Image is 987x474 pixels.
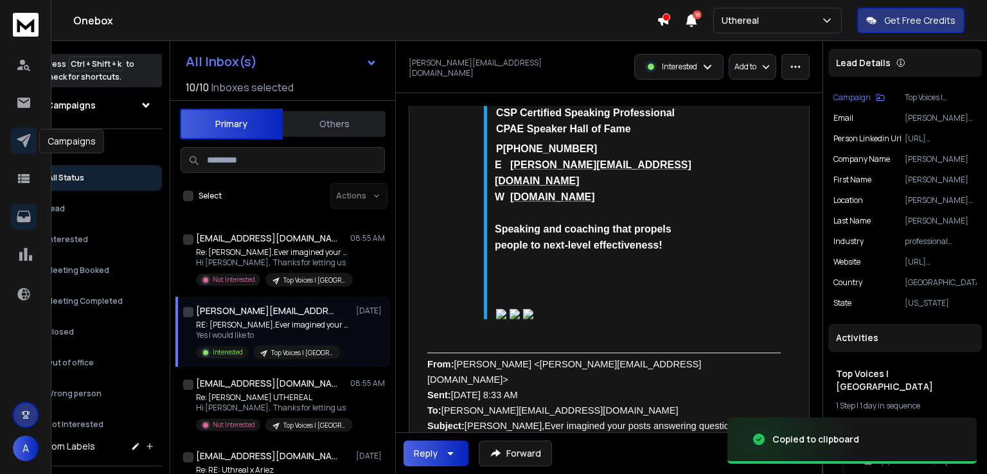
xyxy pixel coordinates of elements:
span: P [496,143,503,154]
button: Out of office [23,350,162,376]
b: Subject: [427,421,465,431]
button: A [13,435,39,461]
button: Campaign [833,92,885,103]
p: [DATE] [356,306,385,316]
span: Speaking and coaching that propels [495,224,671,234]
p: All Status [48,173,84,183]
div: Copied to clipboard [772,433,859,446]
p: Press to check for shortcuts. [44,58,134,83]
span: 16 [693,10,702,19]
p: First Name [833,175,871,185]
span: E [495,159,502,170]
p: Country [833,277,862,288]
p: Top Voices | [GEOGRAPHIC_DATA] [283,276,345,285]
span: From: [427,359,454,369]
p: State [833,298,851,308]
p: Campaign [833,92,871,103]
p: [PERSON_NAME][EMAIL_ADDRESS][DOMAIN_NAME] [409,58,605,78]
button: Reply [404,441,468,466]
img: https://dn3tzca2xtljm.cloudfront.net/social_icons/16px/twitter.png [523,309,533,319]
span: W [495,191,504,202]
p: [PERSON_NAME] [905,175,977,185]
p: Last Name [833,216,871,226]
p: Email [833,113,853,123]
p: Interested [46,234,88,245]
p: [PERSON_NAME] [905,216,977,226]
button: Wrong person [23,381,162,407]
p: [DATE] [356,451,385,461]
img: https://dn3tzca2xtljm.cloudfront.net/social_icons/16px/facebook.png [496,309,506,319]
img: https://dn3tzca2xtljm.cloudfront.net/social_icons/16px/linkedin.png [510,309,520,319]
p: Get Free Credits [884,14,956,27]
a: [PERSON_NAME][EMAIL_ADDRESS][DOMAIN_NAME] [495,159,691,186]
p: Add to [734,62,756,72]
p: [PERSON_NAME] [905,154,977,164]
img: photo [427,89,479,140]
p: professional training & coaching [905,236,977,247]
p: Top Voices | [GEOGRAPHIC_DATA] [905,92,977,103]
p: Hi [PERSON_NAME], Thanks for letting us [196,403,350,413]
button: Others [283,110,386,138]
div: Campaigns [39,129,104,154]
p: Top Voices | [GEOGRAPHIC_DATA] [283,421,345,430]
p: RE: [PERSON_NAME],Ever imagined your posts [196,320,350,330]
h1: Top Voices | [GEOGRAPHIC_DATA] [836,367,974,393]
p: Interested [662,62,697,72]
div: | [836,401,974,411]
p: Company Name [833,154,890,164]
button: Interested [23,227,162,252]
img: logo [13,13,39,37]
p: 08:55 AM [350,233,385,243]
span: 1 day in sequence [860,400,920,411]
p: Interested [213,347,243,357]
p: Hi [PERSON_NAME], Thanks for letting us [196,258,350,268]
div: Activities [828,324,982,352]
p: 08:55 AM [350,378,385,389]
button: Get Free Credits [857,8,965,33]
p: Meeting Booked [46,265,109,276]
p: Lead Details [836,57,891,69]
p: Closed [46,327,74,337]
h1: All Inbox(s) [186,55,257,68]
p: Re: [PERSON_NAME],Ever imagined your posts [196,247,350,258]
button: Not Interested [23,412,162,437]
span: people to next-level effectiveness! [495,240,662,250]
button: Closed [23,319,162,345]
button: Forward [479,441,552,466]
p: Out of office [46,358,94,368]
div: Reply [414,447,438,460]
button: All Inbox(s) [175,49,387,75]
h1: [PERSON_NAME][EMAIL_ADDRESS][DOMAIN_NAME] [196,304,337,317]
h3: Custom Labels [31,440,95,453]
label: Select [199,191,222,201]
p: Not Interested [213,275,255,285]
p: Person Linkedin Url [833,134,902,144]
p: Top Voices | [GEOGRAPHIC_DATA] [271,348,333,358]
button: Lead [23,196,162,222]
b: To: [427,405,441,416]
p: location [833,195,863,206]
h1: [EMAIL_ADDRESS][DOMAIN_NAME] [196,450,337,462]
h1: [EMAIL_ADDRESS][DOMAIN_NAME] [196,377,337,390]
span: Ctrl + Shift + k [69,57,123,71]
span: 1 Step [836,400,855,411]
p: [GEOGRAPHIC_DATA] [905,277,977,288]
button: Meeting Completed [23,288,162,314]
h3: Inboxes selected [211,80,294,95]
p: Not Interested [46,419,103,430]
h1: [EMAIL_ADDRESS][DOMAIN_NAME] [196,232,337,245]
span: 10 / 10 [186,80,209,95]
p: Not Interested [213,420,255,430]
p: Re: [PERSON_NAME] UTHEREAL [196,392,350,403]
a: [DOMAIN_NAME] [510,191,595,202]
span: CPAE Speaker Hall of Fame [496,123,631,134]
button: All Campaigns [23,92,162,118]
button: Primary [180,109,283,139]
